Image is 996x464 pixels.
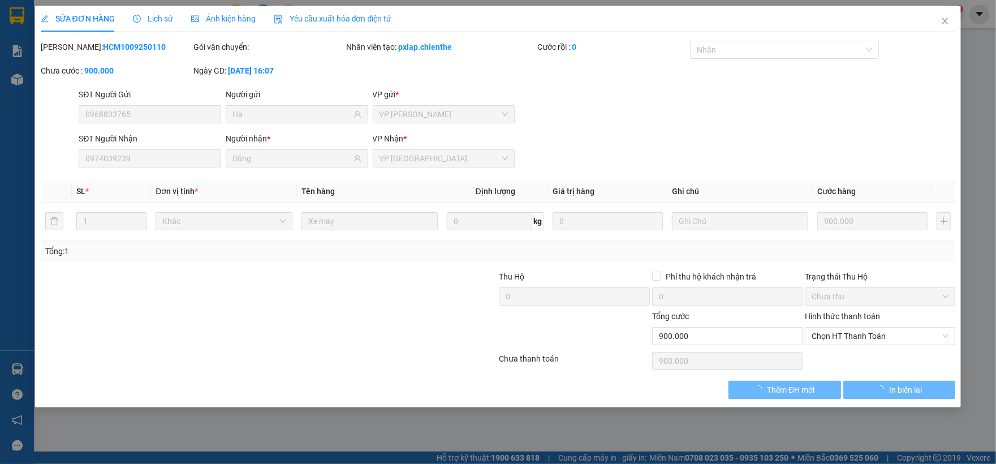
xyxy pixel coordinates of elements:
div: Gói vận chuyển: [193,41,344,53]
div: [PERSON_NAME]: [41,41,191,53]
div: Tổng: 1 [45,245,385,257]
b: HCM1009250110 [103,42,166,51]
input: VD: Bàn, Ghế [301,212,438,230]
span: In biên lai [889,384,922,396]
input: Tên người gửi [232,108,351,121]
label: Hình thức thanh toán [805,312,880,321]
input: Tên người nhận [232,152,351,165]
span: Tổng cước [652,312,689,321]
span: Lịch sử [133,14,173,23]
button: Thêm ĐH mới [728,381,841,399]
div: Người gửi [226,88,368,101]
input: Ghi Chú [672,212,808,230]
span: edit [41,15,49,23]
span: Thu Hộ [499,272,524,281]
span: Khác [162,213,285,230]
span: Cước hàng [817,187,856,196]
span: VP Nhận [373,134,404,143]
span: SL [76,187,85,196]
span: Chọn HT Thanh Toán [812,328,948,345]
span: VP Hồ Chí Minh [380,106,508,123]
span: SỬA ĐƠN HÀNG [41,14,115,23]
button: delete [45,212,63,230]
b: 0 [572,42,576,51]
span: picture [191,15,199,23]
div: Trạng thái Thu Hộ [805,270,955,283]
button: Close [929,6,961,37]
b: pxlap.chienthe [398,42,452,51]
input: 0 [817,212,928,230]
b: [DATE] 16:07 [228,66,274,75]
div: Ngày GD: [193,65,344,77]
div: Người nhận [226,132,368,145]
div: Chưa cước : [41,65,191,77]
button: plus [937,212,951,230]
div: SĐT Người Gửi [79,88,221,101]
span: Giá trị hàng [553,187,594,196]
img: icon [274,15,283,24]
span: close [941,16,950,25]
span: Định lượng [476,187,515,196]
div: Nhân viên tạo: [346,41,535,53]
span: user [353,154,361,162]
span: Yêu cầu xuất hóa đơn điện tử [274,14,392,23]
span: user [353,110,361,118]
span: Phí thu hộ khách nhận trả [661,270,761,283]
span: loading [877,385,889,393]
span: Đơn vị tính [156,187,198,196]
span: Tên hàng [301,187,335,196]
span: kg [532,212,544,230]
div: Chưa thanh toán [498,353,651,372]
button: In biên lai [843,381,956,399]
span: VP Bắc Ninh [380,150,508,167]
div: VP gửi [373,88,515,101]
span: clock-circle [133,15,141,23]
span: Chưa thu [812,288,948,305]
span: Thêm ĐH mới [767,384,814,396]
b: 900.000 [84,66,114,75]
div: SĐT Người Nhận [79,132,221,145]
span: Ảnh kiện hàng [191,14,256,23]
input: 0 [553,212,663,230]
div: Cước rồi : [537,41,688,53]
th: Ghi chú [667,181,813,203]
span: loading [754,385,767,393]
